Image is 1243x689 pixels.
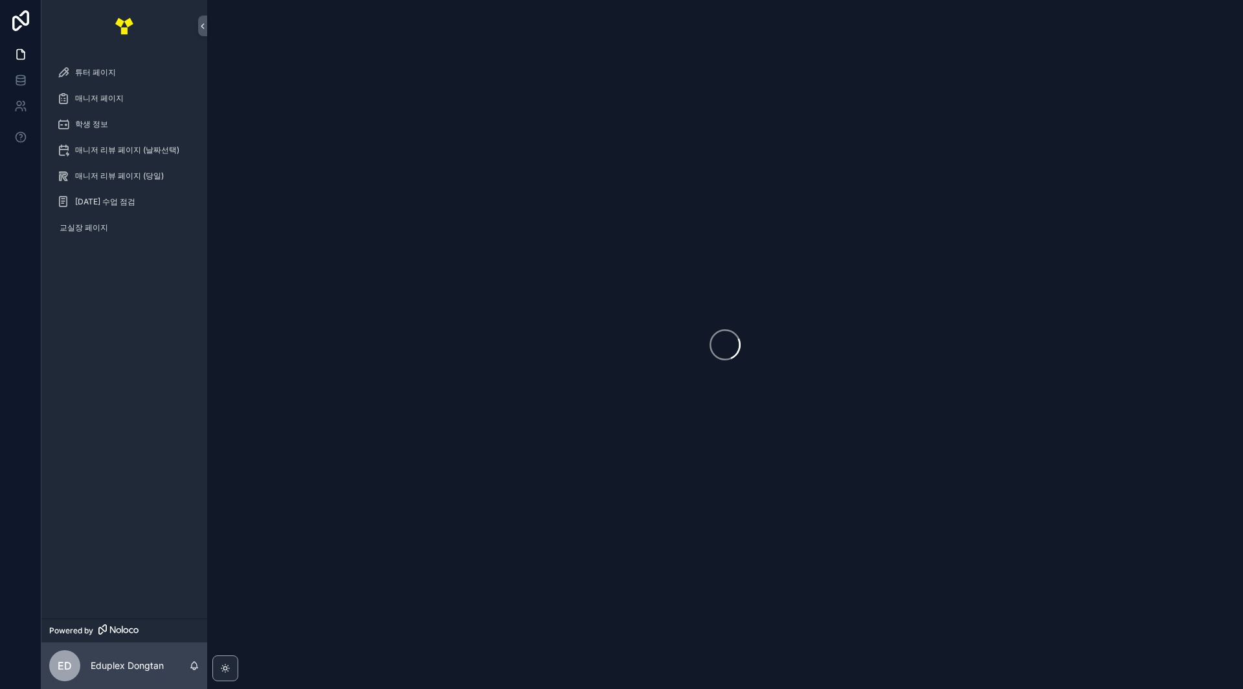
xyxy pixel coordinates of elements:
[75,119,108,129] span: 학생 정보
[58,658,72,673] span: ED
[49,626,93,636] span: Powered by
[114,16,135,36] img: App logo
[49,113,199,136] a: 학생 정보
[49,190,199,213] a: [DATE] 수업 점검
[49,138,199,162] a: 매니저 리뷰 페이지 (날짜선택)
[41,52,207,256] div: scrollable content
[75,197,135,207] span: [DATE] 수업 점검
[75,67,116,78] span: 튜터 페이지
[75,145,179,155] span: 매니저 리뷰 페이지 (날짜선택)
[75,93,124,104] span: 매니저 페이지
[60,223,108,233] span: 교실장 페이지
[41,618,207,642] a: Powered by
[91,659,164,672] p: Eduplex Dongtan
[75,171,164,181] span: 매니저 리뷰 페이지 (당일)
[49,216,199,239] a: 교실장 페이지
[49,61,199,84] a: 튜터 페이지
[49,87,199,110] a: 매니저 페이지
[49,164,199,188] a: 매니저 리뷰 페이지 (당일)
